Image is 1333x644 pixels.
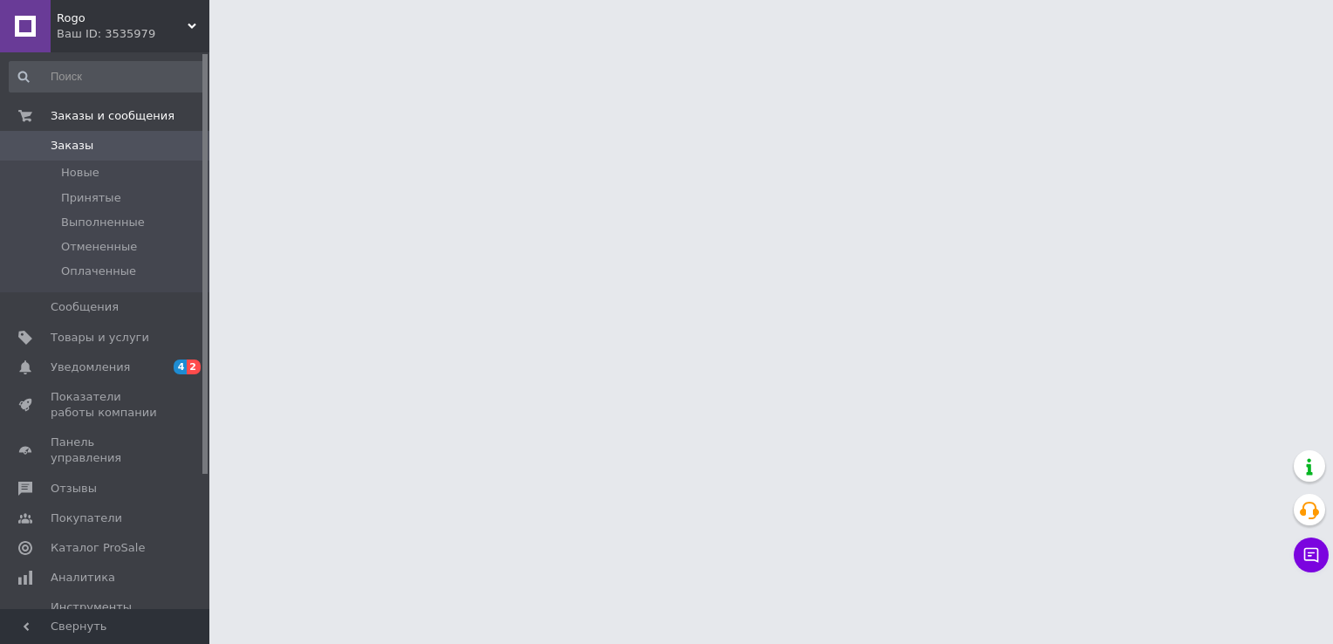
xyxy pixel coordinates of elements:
span: Отзывы [51,481,97,497]
div: Ваш ID: 3535979 [57,26,209,42]
span: Сообщения [51,299,119,315]
span: Заказы [51,138,93,154]
span: Показатели работы компании [51,389,161,421]
span: 4 [174,360,188,374]
span: Каталог ProSale [51,540,145,556]
span: Оплаченные [61,264,136,279]
span: Аналитика [51,570,115,586]
span: 2 [187,360,201,374]
span: Уведомления [51,360,130,375]
span: Заказы и сообщения [51,108,174,124]
span: Отмененные [61,239,137,255]
span: Новые [61,165,99,181]
span: Rogo [57,10,188,26]
span: Товары и услуги [51,330,149,346]
span: Покупатели [51,510,122,526]
span: Инструменты вебмастера и SEO [51,599,161,631]
span: Выполненные [61,215,145,230]
span: Принятые [61,190,121,206]
button: Чат с покупателем [1294,538,1329,572]
span: Панель управления [51,435,161,466]
input: Поиск [9,61,206,92]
